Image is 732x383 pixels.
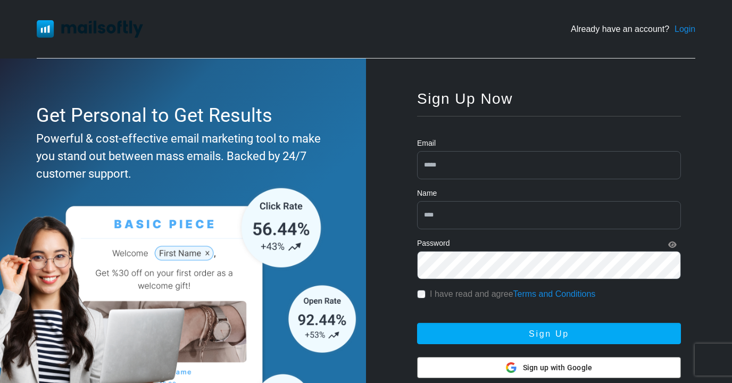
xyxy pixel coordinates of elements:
div: Already have an account? [571,23,695,36]
span: Sign up with Google [523,362,593,373]
label: Password [417,238,450,249]
img: Mailsoftly [37,20,143,37]
button: Sign up with Google [417,357,681,378]
a: Login [675,23,695,36]
button: Sign Up [417,323,681,344]
label: I have read and agree [430,288,595,301]
i: Show Password [668,241,677,248]
label: Name [417,188,437,199]
a: Terms and Conditions [513,289,596,298]
span: Sign Up Now [417,90,513,107]
div: Get Personal to Get Results [36,101,325,130]
label: Email [417,138,436,149]
div: Powerful & cost-effective email marketing tool to make you stand out between mass emails. Backed ... [36,130,325,182]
